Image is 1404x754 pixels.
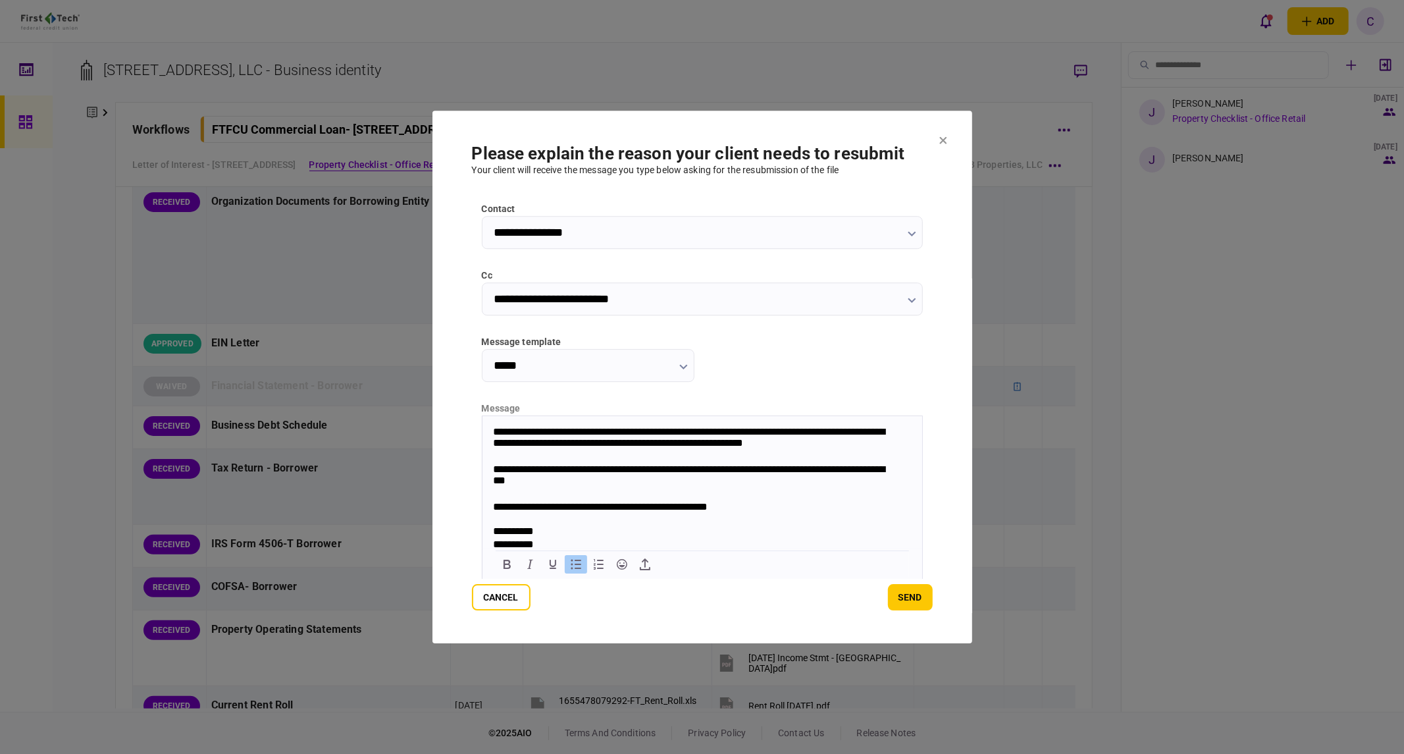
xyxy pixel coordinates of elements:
[610,555,633,574] button: Emojis
[482,202,923,216] label: contact
[482,402,923,416] div: message
[472,163,933,177] div: Your client will receive the message you type below asking for the resubmission of the file
[482,283,923,315] input: cc
[496,555,518,574] button: Bold
[482,216,923,249] input: contact
[482,349,694,382] input: message template
[587,555,610,574] button: Numbered list
[482,269,923,283] label: cc
[518,555,540,574] button: Italic
[472,144,933,163] h1: Please explain the reason your client needs to resubmit
[888,584,933,610] button: send
[482,416,922,548] iframe: Rich Text Area
[541,555,563,574] button: Underline
[482,335,694,349] label: message template
[564,555,586,574] button: Bullet list
[472,584,531,610] button: Cancel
